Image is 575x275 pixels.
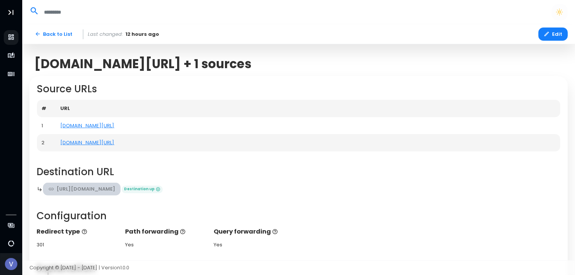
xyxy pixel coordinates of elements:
a: [DOMAIN_NAME][URL] [61,139,115,146]
span: Copyright © [DATE] - [DATE] | Version 1.0.0 [29,264,129,271]
div: 301 [37,241,118,249]
a: [URL][DOMAIN_NAME] [43,183,121,196]
h2: Source URLs [37,83,561,95]
img: Avatar [5,258,17,270]
span: [DOMAIN_NAME][URL] + 1 sources [34,57,251,71]
h2: Destination URL [37,166,561,178]
h2: Configuration [37,210,561,222]
span: Last changed: [88,31,123,38]
div: 2 [42,139,51,147]
th: URL [56,100,561,117]
p: Query forwarding [214,227,295,236]
p: Redirect type [37,227,118,236]
div: 1 [42,122,51,130]
div: Yes [214,241,295,249]
span: Destination up [122,186,163,193]
a: [DOMAIN_NAME][URL] [61,122,115,129]
p: Path forwarding [125,227,206,236]
div: Yes [125,241,206,249]
span: 12 hours ago [125,31,159,38]
a: Back to List [29,27,78,41]
button: Toggle Aside [4,5,18,20]
th: # [37,100,56,117]
button: Edit [538,27,568,41]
